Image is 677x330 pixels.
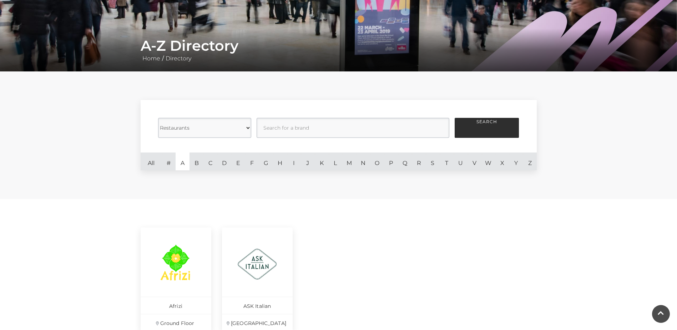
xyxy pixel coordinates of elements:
[141,37,537,54] h1: A-Z Directory
[440,152,454,170] a: T
[455,118,519,138] button: Search
[257,118,449,138] input: Search for a brand
[141,152,162,170] a: All
[301,152,315,170] a: J
[370,152,384,170] a: O
[398,152,412,170] a: Q
[315,152,329,170] a: K
[481,152,495,170] a: W
[509,152,523,170] a: Y
[141,55,162,62] a: Home
[468,152,481,170] a: V
[190,152,203,170] a: B
[222,297,293,314] p: ASK Italian
[217,152,231,170] a: D
[162,152,176,170] a: #
[141,297,211,314] p: Afrizi
[426,152,440,170] a: S
[245,152,259,170] a: F
[412,152,426,170] a: R
[164,55,193,62] a: Directory
[259,152,273,170] a: G
[342,152,356,170] a: M
[273,152,287,170] a: H
[495,152,509,170] a: X
[329,152,343,170] a: L
[523,152,537,170] a: Z
[287,152,301,170] a: I
[135,37,542,63] div: /
[356,152,370,170] a: N
[176,152,190,170] a: A
[231,152,245,170] a: E
[454,152,468,170] a: U
[384,152,398,170] a: P
[203,152,217,170] a: C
